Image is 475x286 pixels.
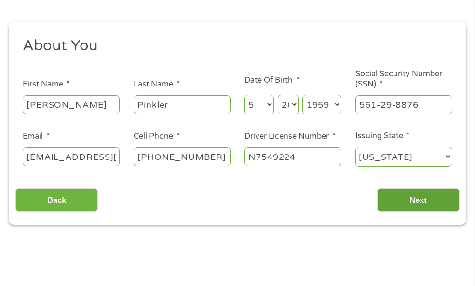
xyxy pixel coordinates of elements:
[355,95,452,114] input: 078-05-1120
[23,79,70,89] label: First Name
[134,95,231,114] input: Smith
[23,147,120,166] input: john@gmail.com
[377,188,460,212] input: Next
[23,95,120,114] input: John
[23,131,50,142] label: Email
[15,188,98,212] input: Back
[134,79,180,89] label: Last Name
[134,131,180,142] label: Cell Phone
[134,147,231,166] input: (541) 754-3010
[23,36,446,56] h2: About You
[244,131,336,142] label: Driver License Number
[355,69,452,89] label: Social Security Number (SSN)
[355,131,410,141] label: Issuing State
[244,75,299,86] label: Date Of Birth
